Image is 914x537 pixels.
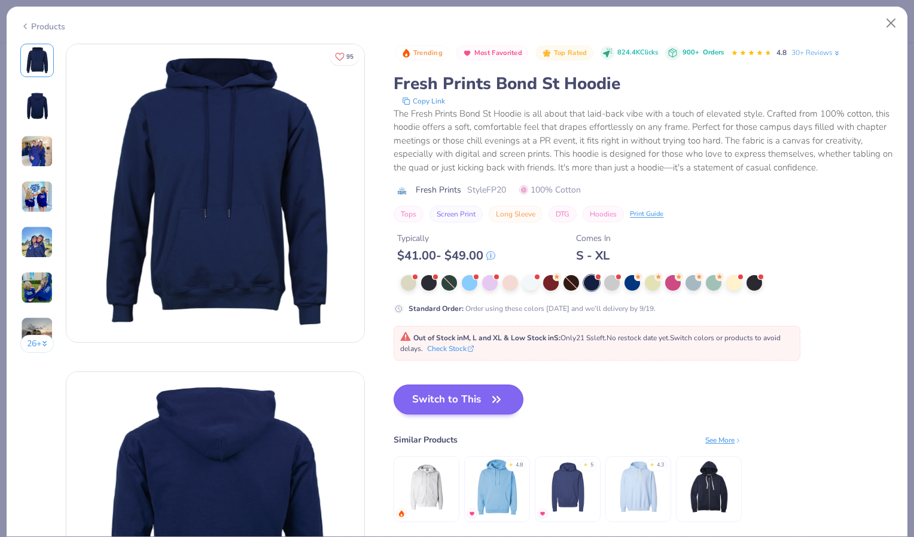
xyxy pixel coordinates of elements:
[474,50,522,56] span: Most Favorited
[413,333,504,343] strong: Out of Stock in M, L and XL
[516,461,523,469] div: 4.8
[657,461,664,469] div: 4.3
[650,461,654,466] div: ★
[21,271,53,304] img: User generated content
[590,461,593,469] div: 5
[539,510,546,517] img: MostFav.gif
[394,107,894,175] div: The Fresh Prints Bond St Hoodie is all about that laid-back vibe with a touch of elevated style. ...
[540,459,596,515] img: Champion Adult 9 Oz. Double Dry Eco Pullover Hood
[456,45,528,61] button: Badge Button
[394,434,458,446] div: Similar Products
[468,510,476,517] img: MostFav.gif
[683,48,724,58] div: 900+
[394,206,424,222] button: Tops
[467,184,506,196] span: Style FP20
[535,45,593,61] button: Badge Button
[66,44,364,342] img: Front
[394,72,894,95] div: Fresh Prints Bond St Hoodie
[398,510,405,517] img: trending.gif
[401,48,411,58] img: Trending sort
[23,46,51,75] img: Front
[395,45,449,61] button: Badge Button
[397,232,495,245] div: Typically
[880,12,903,35] button: Close
[607,333,670,343] span: No restock date yet.
[20,335,54,353] button: 26+
[469,459,526,515] img: Independent Trading Co. Hooded Sweatshirt
[462,48,472,58] img: Most Favorited sort
[21,135,53,167] img: User generated content
[21,317,53,349] img: User generated content
[409,304,464,313] strong: Standard Order :
[542,48,552,58] img: Top Rated sort
[416,184,461,196] span: Fresh Prints
[400,333,781,353] span: Only 21 Ss left. Switch colors or products to avoid delays.
[394,385,523,414] button: Switch to This
[703,48,724,57] span: Orders
[583,461,588,466] div: ★
[21,181,53,213] img: User generated content
[554,50,587,56] span: Top Rated
[346,54,354,60] span: 95
[776,48,787,57] span: 4.8
[398,459,455,515] img: Hanes Adult 9.7 Oz. Ultimate Cotton 90/10 Full-Zip Hood
[576,232,611,245] div: Comes In
[705,435,742,446] div: See More
[681,459,738,515] img: District Re-Fleece™ Full-Zip Hoodie
[583,206,624,222] button: Hoodies
[508,461,513,466] div: ★
[610,459,667,515] img: Comfort Colors Unisex Lighweight Cotton Hooded Sweatshirt
[519,184,581,196] span: 100% Cotton
[23,91,51,120] img: Back
[429,206,483,222] button: Screen Print
[504,333,560,343] strong: & Low Stock in S :
[489,206,543,222] button: Long Sleeve
[617,48,658,58] span: 824.4K Clicks
[397,248,495,263] div: $ 41.00 - $ 49.00
[630,209,663,219] div: Print Guide
[576,248,611,263] div: S - XL
[427,343,474,354] button: Check Stock
[413,50,443,56] span: Trending
[20,20,65,33] div: Products
[330,48,359,65] button: Like
[394,186,410,196] img: brand logo
[791,47,841,58] a: 30+ Reviews
[398,95,449,107] button: copy to clipboard
[21,226,53,258] img: User generated content
[549,206,577,222] button: DTG
[409,303,656,314] div: Order using these colors [DATE] and we’ll delivery by 9/19.
[731,44,772,63] div: 4.8 Stars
